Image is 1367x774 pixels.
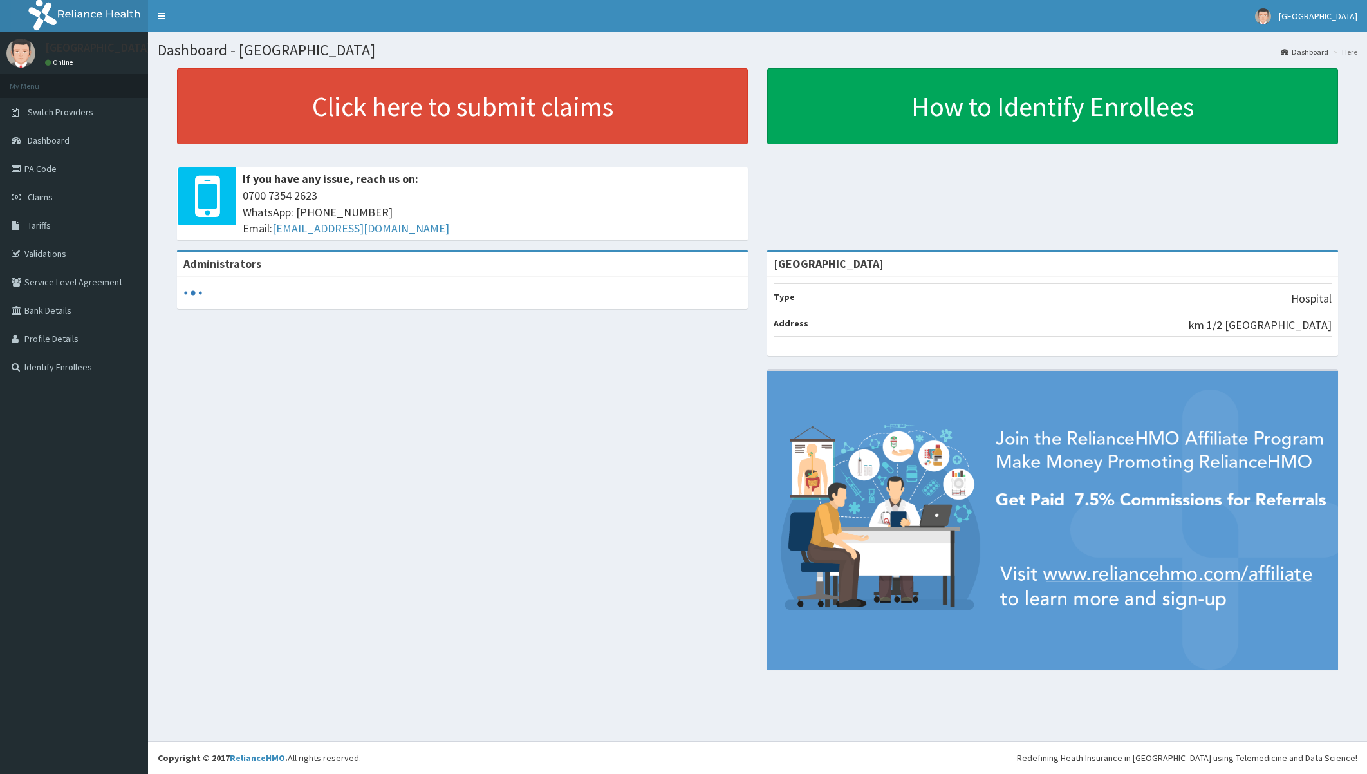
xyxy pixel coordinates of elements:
strong: Copyright © 2017 . [158,752,288,764]
span: Claims [28,191,53,203]
h1: Dashboard - [GEOGRAPHIC_DATA] [158,42,1357,59]
a: How to Identify Enrollees [767,68,1338,144]
p: Hospital [1291,290,1332,307]
div: Redefining Heath Insurance in [GEOGRAPHIC_DATA] using Telemedicine and Data Science! [1017,751,1357,764]
span: 0700 7354 2623 WhatsApp: [PHONE_NUMBER] Email: [243,187,741,237]
p: [GEOGRAPHIC_DATA] [45,42,151,53]
b: Administrators [183,256,261,271]
b: Address [774,317,808,329]
a: RelianceHMO [230,752,285,764]
span: Tariffs [28,220,51,231]
a: [EMAIL_ADDRESS][DOMAIN_NAME] [272,221,449,236]
li: Here [1330,46,1357,57]
svg: audio-loading [183,283,203,303]
a: Online [45,58,76,67]
span: [GEOGRAPHIC_DATA] [1279,10,1357,22]
a: Dashboard [1281,46,1328,57]
p: km 1/2 [GEOGRAPHIC_DATA] [1189,317,1332,334]
a: Click here to submit claims [177,68,748,144]
footer: All rights reserved. [148,741,1367,774]
img: User Image [1255,8,1271,24]
span: Dashboard [28,135,70,146]
b: If you have any issue, reach us on: [243,171,418,186]
b: Type [774,291,795,303]
img: User Image [6,39,35,68]
img: provider-team-banner.png [767,371,1338,670]
strong: [GEOGRAPHIC_DATA] [774,256,884,271]
span: Switch Providers [28,106,93,118]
